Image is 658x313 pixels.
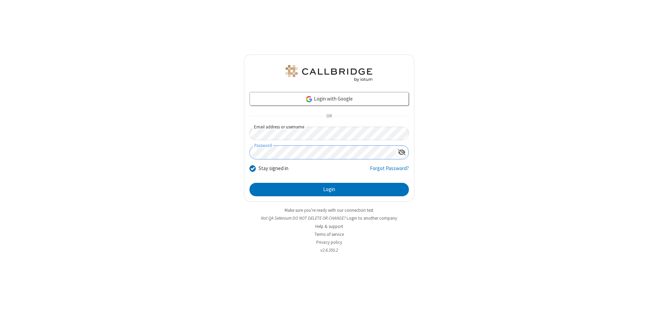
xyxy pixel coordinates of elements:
li: Not QA Selenium DO NOT DELETE OR CHANGE? [244,215,414,221]
a: Forgot Password? [370,165,409,178]
img: google-icon.png [305,95,313,103]
li: v2.6.350.2 [244,247,414,253]
input: Email address or username [250,127,409,140]
button: Login [250,183,409,197]
div: Show password [395,146,408,158]
label: Stay signed in [258,165,288,173]
a: Help & support [315,223,343,229]
a: Login with Google [250,92,409,106]
a: Terms of service [315,231,344,237]
img: QA Selenium DO NOT DELETE OR CHANGE [284,65,374,82]
a: Privacy policy [316,239,342,245]
span: OR [323,112,335,121]
button: Login to another company [347,215,397,221]
a: Make sure you're ready with our connection test [285,207,373,213]
input: Password [250,146,395,159]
